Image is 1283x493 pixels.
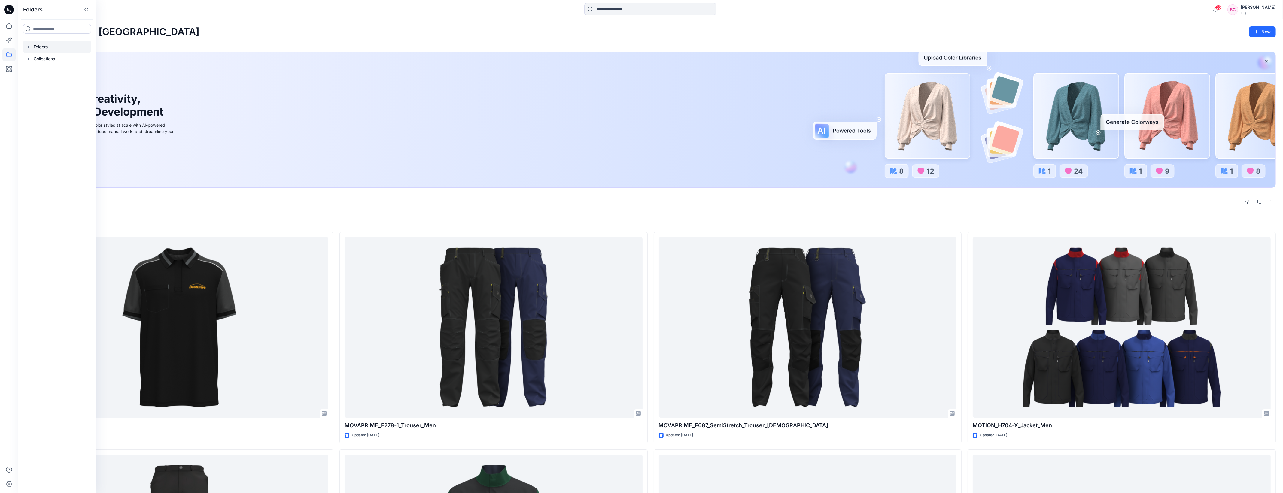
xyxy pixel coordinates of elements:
[973,421,1271,430] p: MOTION_H704-X_Jacket_Men
[1227,4,1238,15] div: SC
[666,432,693,438] p: Updated [DATE]
[30,421,328,430] p: Best Drive polo
[659,237,957,418] a: MOVAPRIME_F687_SemiStretch_Trouser_Ladies
[1241,4,1275,11] div: [PERSON_NAME]
[352,432,379,438] p: Updated [DATE]
[345,421,643,430] p: MOVAPRIME_F278-1_Trouser_Men
[40,92,166,118] h1: Unleash Creativity, Speed Up Development
[40,122,175,141] div: Explore ideas faster and recolor styles at scale with AI-powered tools that boost creativity, red...
[25,219,1276,226] h4: Styles
[973,237,1271,418] a: MOTION_H704-X_Jacket_Men
[1215,5,1222,10] span: 20
[30,237,328,418] a: Best Drive polo
[345,237,643,418] a: MOVAPRIME_F278-1_Trouser_Men
[40,148,175,160] a: Discover more
[1241,11,1275,15] div: Elis
[659,421,957,430] p: MOVAPRIME_F687_SemiStretch_Trouser_[DEMOGRAPHIC_DATA]
[1249,26,1276,37] button: New
[25,26,199,38] h2: Welcome back, [GEOGRAPHIC_DATA]
[980,432,1007,438] p: Updated [DATE]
